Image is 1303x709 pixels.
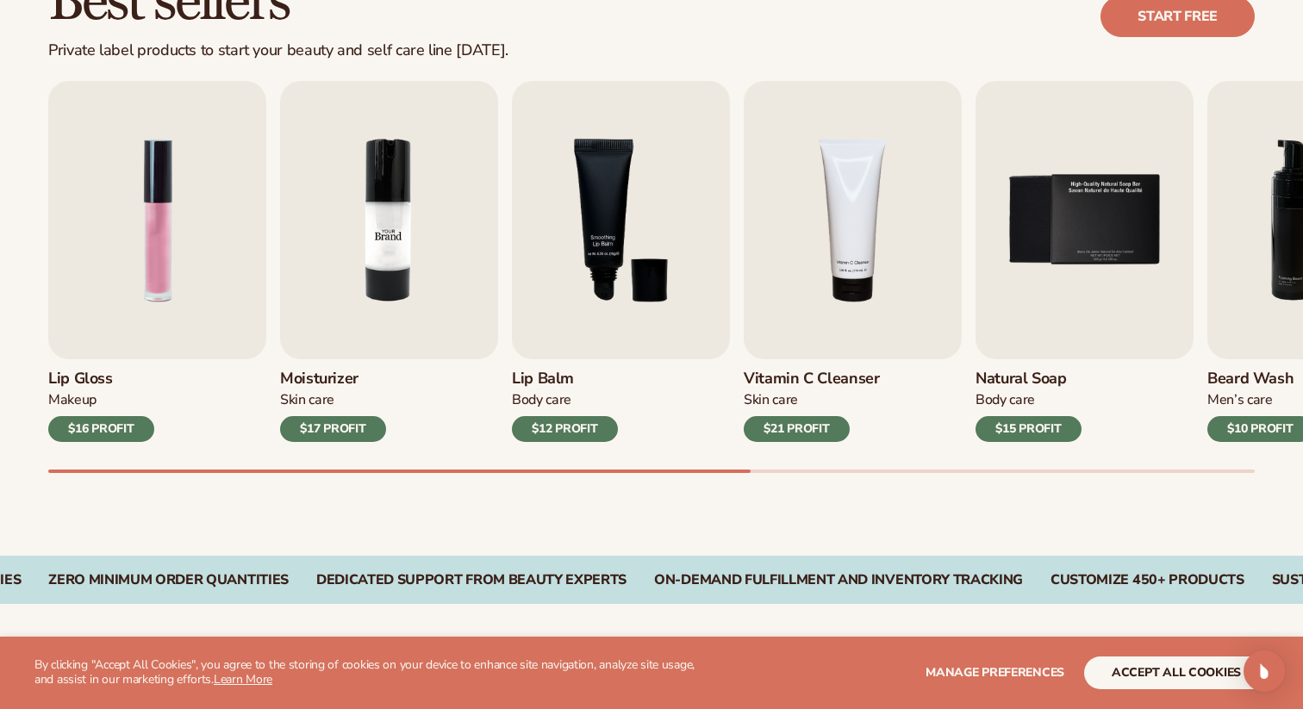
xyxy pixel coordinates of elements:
div: Open Intercom Messenger [1244,650,1285,692]
button: accept all cookies [1084,656,1269,689]
a: 3 / 9 [512,81,730,442]
div: Makeup [48,391,154,409]
a: 4 / 9 [744,81,962,442]
h3: Moisturizer [280,370,386,389]
div: Zero Minimum Order QuantitieS [48,572,289,588]
div: Skin Care [280,391,386,409]
div: CUSTOMIZE 450+ PRODUCTS [1051,572,1244,588]
div: Body Care [976,391,1082,409]
h3: Lip Gloss [48,370,154,389]
div: Skin Care [744,391,880,409]
div: $15 PROFIT [976,416,1082,442]
div: Body Care [512,391,618,409]
img: Shopify Image 3 [280,81,498,359]
div: On-Demand Fulfillment and Inventory Tracking [654,572,1023,588]
div: $21 PROFIT [744,416,850,442]
span: Manage preferences [926,664,1064,681]
a: 2 / 9 [280,81,498,442]
h3: Natural Soap [976,370,1082,389]
div: Private label products to start your beauty and self care line [DATE]. [48,41,508,60]
button: Manage preferences [926,656,1064,689]
div: $17 PROFIT [280,416,386,442]
div: $16 PROFIT [48,416,154,442]
a: 1 / 9 [48,81,266,442]
h3: Lip Balm [512,370,618,389]
p: By clicking "Accept All Cookies", you agree to the storing of cookies on your device to enhance s... [34,658,707,687]
div: $12 PROFIT [512,416,618,442]
a: Learn More [214,671,272,687]
a: 5 / 9 [976,81,1194,442]
h3: Vitamin C Cleanser [744,370,880,389]
div: Dedicated Support From Beauty Experts [316,572,627,588]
